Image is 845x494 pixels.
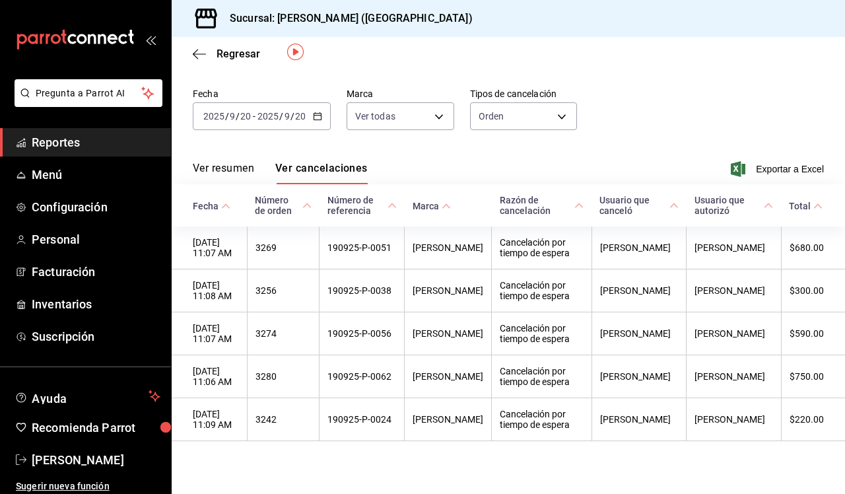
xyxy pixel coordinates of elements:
th: 190925-P-0062 [320,355,405,398]
th: 190925-P-0051 [320,227,405,269]
span: Número de orden [255,195,312,216]
img: Tooltip marker [287,44,304,60]
th: $220.00 [781,398,845,441]
th: [DATE] 11:07 AM [172,312,247,355]
th: $750.00 [781,355,845,398]
a: Pregunta a Parrot AI [9,96,162,110]
span: Usuario que canceló [599,195,678,216]
input: ---- [203,111,225,122]
label: Tipos de cancelación [470,89,578,98]
button: Exportar a Excel [733,161,824,177]
span: Ver todas [355,110,395,123]
th: 3280 [247,355,320,398]
span: Total [789,201,823,211]
th: 190925-P-0038 [320,269,405,312]
th: [DATE] 11:09 AM [172,398,247,441]
th: [DATE] 11:08 AM [172,269,247,312]
span: Reportes [32,133,160,151]
th: [DATE] 11:06 AM [172,355,247,398]
th: [PERSON_NAME] [591,312,686,355]
span: Ayuda [32,388,143,404]
span: / [225,111,229,122]
button: Ver cancelaciones [275,162,368,184]
span: Recomienda Parrot [32,419,160,437]
th: [PERSON_NAME] [405,269,492,312]
button: Regresar [193,48,260,60]
div: navigation tabs [193,162,368,184]
span: Facturación [32,263,160,281]
span: Configuración [32,198,160,216]
th: $680.00 [781,227,845,269]
input: -- [284,111,290,122]
th: $590.00 [781,312,845,355]
input: -- [229,111,236,122]
th: [DATE] 11:07 AM [172,227,247,269]
span: [PERSON_NAME] [32,451,160,469]
th: 3256 [247,269,320,312]
span: / [236,111,240,122]
th: Cancelación por tiempo de espera [492,355,592,398]
th: 3274 [247,312,320,355]
th: [PERSON_NAME] [687,398,782,441]
th: [PERSON_NAME] [687,355,782,398]
th: [PERSON_NAME] [405,355,492,398]
span: Fecha [193,201,230,211]
th: [PERSON_NAME] [405,312,492,355]
span: Personal [32,230,160,248]
th: Cancelación por tiempo de espera [492,227,592,269]
span: Razón de cancelación [500,195,584,216]
span: Regresar [217,48,260,60]
span: Número de referencia [327,195,397,216]
th: [PERSON_NAME] [591,355,686,398]
span: - [253,111,255,122]
span: Inventarios [32,295,160,313]
th: 190925-P-0056 [320,312,405,355]
span: Pregunta a Parrot AI [36,87,142,100]
span: / [290,111,294,122]
span: Marca [413,201,451,211]
th: $300.00 [781,269,845,312]
th: [PERSON_NAME] [591,269,686,312]
th: Cancelación por tiempo de espera [492,398,592,441]
button: Pregunta a Parrot AI [15,79,162,107]
th: [PERSON_NAME] [405,227,492,269]
input: ---- [257,111,279,122]
th: 3242 [247,398,320,441]
th: Cancelación por tiempo de espera [492,269,592,312]
label: Marca [347,89,454,98]
span: Menú [32,166,160,184]
th: [PERSON_NAME] [687,312,782,355]
th: [PERSON_NAME] [687,269,782,312]
input: -- [240,111,252,122]
span: Suscripción [32,328,160,345]
h3: Sucursal: [PERSON_NAME] ([GEOGRAPHIC_DATA]) [219,11,473,26]
span: Usuario que autorizó [694,195,774,216]
th: [PERSON_NAME] [591,398,686,441]
th: [PERSON_NAME] [687,227,782,269]
th: [PERSON_NAME] [591,227,686,269]
span: Sugerir nueva función [16,479,160,493]
th: 190925-P-0024 [320,398,405,441]
input: -- [294,111,306,122]
button: open_drawer_menu [145,34,156,45]
th: 3269 [247,227,320,269]
th: Cancelación por tiempo de espera [492,312,592,355]
span: / [279,111,283,122]
th: [PERSON_NAME] [405,398,492,441]
button: Ver resumen [193,162,254,184]
label: Fecha [193,89,331,98]
span: Orden [479,110,504,123]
